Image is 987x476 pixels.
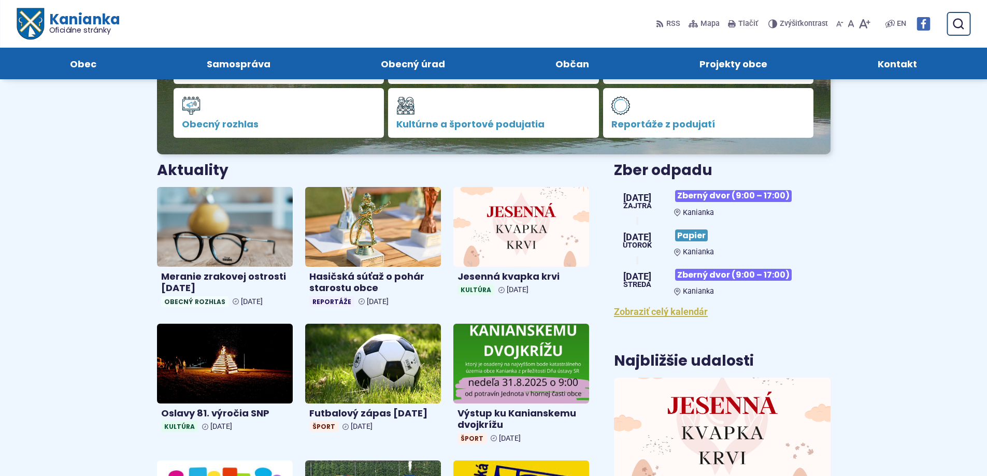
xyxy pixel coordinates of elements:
button: Zmenšiť veľkosť písma [834,13,846,35]
button: Tlačiť [726,13,760,35]
span: Zajtra [623,203,652,210]
span: [DATE] [499,434,521,443]
a: Papier Kanianka [DATE] utorok [614,225,830,256]
a: Obec [25,48,141,79]
a: Zobraziť celý kalendár [614,306,708,317]
span: Kultúra [457,284,494,295]
button: Zvýšiťkontrast [768,13,830,35]
a: EN [895,18,908,30]
a: Samospráva [162,48,315,79]
span: Kanianka [683,208,714,217]
span: Kanianka [683,248,714,256]
a: Meranie zrakovej ostrosti [DATE] Obecný rozhlas [DATE] [157,187,293,311]
h4: Hasičská súťaž o pohár starostu obce [309,271,437,294]
span: Tlačiť [738,20,758,28]
h3: Aktuality [157,163,228,179]
a: Obecný úrad [336,48,490,79]
span: Zberný dvor (9:00 – 17:00) [675,190,792,202]
button: Zväčšiť veľkosť písma [856,13,872,35]
span: RSS [666,18,680,30]
span: [DATE] [210,422,232,431]
span: EN [897,18,906,30]
h4: Výstup ku Kanianskemu dvojkrížu [457,408,585,431]
span: Obec [70,48,96,79]
span: [DATE] [507,285,528,294]
a: Logo Kanianka, prejsť na domovskú stránku. [17,8,120,40]
span: streda [623,281,651,289]
span: [DATE] [351,422,373,431]
span: Samospráva [207,48,270,79]
h3: Zber odpadu [614,163,830,179]
a: Obecný rozhlas [174,88,384,138]
span: Zvýšiť [780,19,800,28]
span: kontrast [780,20,828,28]
a: Oslavy 81. výročia SNP Kultúra [DATE] [157,324,293,436]
span: Kontakt [878,48,917,79]
span: Obecný rozhlas [161,296,228,307]
span: Reportáže [309,296,354,307]
a: Projekty obce [655,48,812,79]
a: Reportáže z podujatí [603,88,814,138]
span: [DATE] [623,272,651,281]
span: Reportáže z podujatí [611,119,806,129]
a: Výstup ku Kanianskemu dvojkrížu Šport [DATE] [453,324,589,448]
h4: Jesenná kvapka krvi [457,271,585,283]
a: RSS [656,13,682,35]
h1: Kanianka [44,12,119,34]
span: [DATE] [367,297,389,306]
span: Kanianka [683,287,714,296]
span: Kultúrne a športové podujatia [396,119,591,129]
span: Projekty obce [699,48,767,79]
a: Zberný dvor (9:00 – 17:00) Kanianka [DATE] Zajtra [614,186,830,217]
a: Občan [511,48,634,79]
span: [DATE] [623,233,652,242]
a: Hasičská súťaž o pohár starostu obce Reportáže [DATE] [305,187,441,311]
button: Nastaviť pôvodnú veľkosť písma [846,13,856,35]
a: Zberný dvor (9:00 – 17:00) Kanianka [DATE] streda [614,265,830,296]
span: Obecný rozhlas [182,119,376,129]
span: Zberný dvor (9:00 – 17:00) [675,269,792,281]
span: Oficiálne stránky [49,26,120,34]
span: Obecný úrad [381,48,445,79]
a: Kultúrne a športové podujatia [388,88,599,138]
a: Futbalový zápas [DATE] Šport [DATE] [305,324,441,436]
span: Šport [457,433,487,444]
span: Papier [675,229,708,241]
span: Kultúra [161,421,198,432]
h4: Futbalový zápas [DATE] [309,408,437,420]
h4: Meranie zrakovej ostrosti [DATE] [161,271,289,294]
span: Šport [309,421,338,432]
span: utorok [623,242,652,249]
a: Kontakt [833,48,962,79]
a: Mapa [686,13,722,35]
a: Jesenná kvapka krvi Kultúra [DATE] [453,187,589,299]
span: Občan [555,48,589,79]
h3: Najbližšie udalosti [614,353,754,369]
img: Prejsť na Facebook stránku [917,17,930,31]
h4: Oslavy 81. výročia SNP [161,408,289,420]
img: Prejsť na domovskú stránku [17,8,44,40]
span: [DATE] [241,297,263,306]
span: [DATE] [623,193,652,203]
span: Mapa [700,18,720,30]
